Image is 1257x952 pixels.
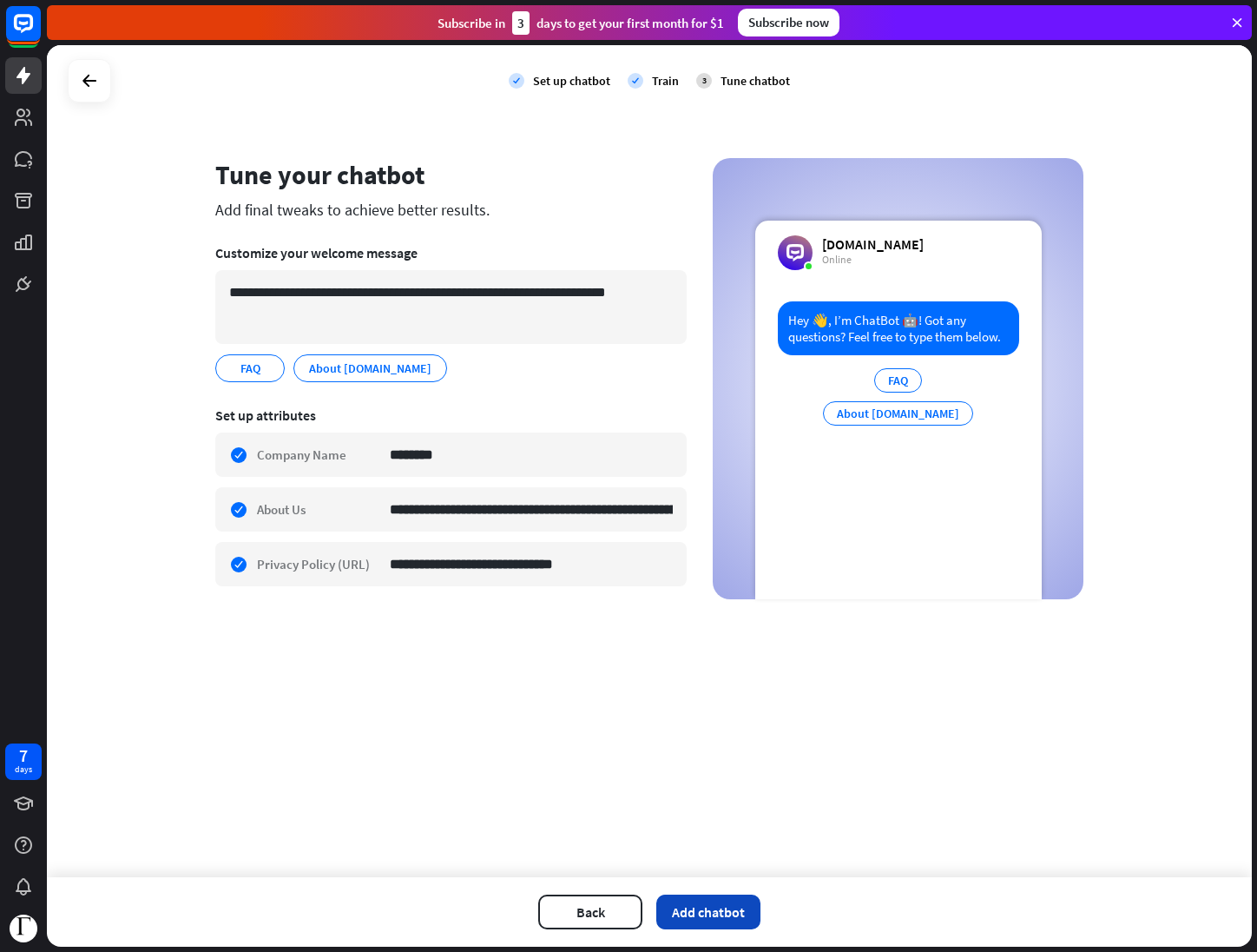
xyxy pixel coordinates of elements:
[15,764,32,776] div: days
[656,895,760,929] button: Add chatbot
[721,73,790,89] div: Tune chatbot
[512,11,530,35] div: 3
[738,9,839,36] div: Subscribe now
[533,73,610,89] div: Set up chatbot
[538,895,642,929] button: Back
[628,73,643,89] i: check
[823,401,973,426] div: About [DOMAIN_NAME]
[822,235,924,253] div: [DOMAIN_NAME]
[19,748,28,764] div: 7
[438,11,724,35] div: Subscribe in days to get your first month for $1
[215,244,687,261] div: Customize your welcome message
[215,200,687,220] div: Add final tweaks to achieve better results.
[652,73,679,89] div: Train
[778,301,1019,355] div: Hey 👋, I’m ChatBot 🤖! Got any questions? Feel free to type them below.
[5,744,42,780] a: 7 days
[14,7,66,59] button: Open LiveChat chat widget
[822,253,924,267] div: Online
[307,359,433,378] span: About bloxd.io
[239,359,262,378] span: FAQ
[509,73,524,89] i: check
[215,158,687,191] div: Tune your chatbot
[696,73,712,89] div: 3
[874,368,922,393] div: FAQ
[215,407,687,424] div: Set up attributes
